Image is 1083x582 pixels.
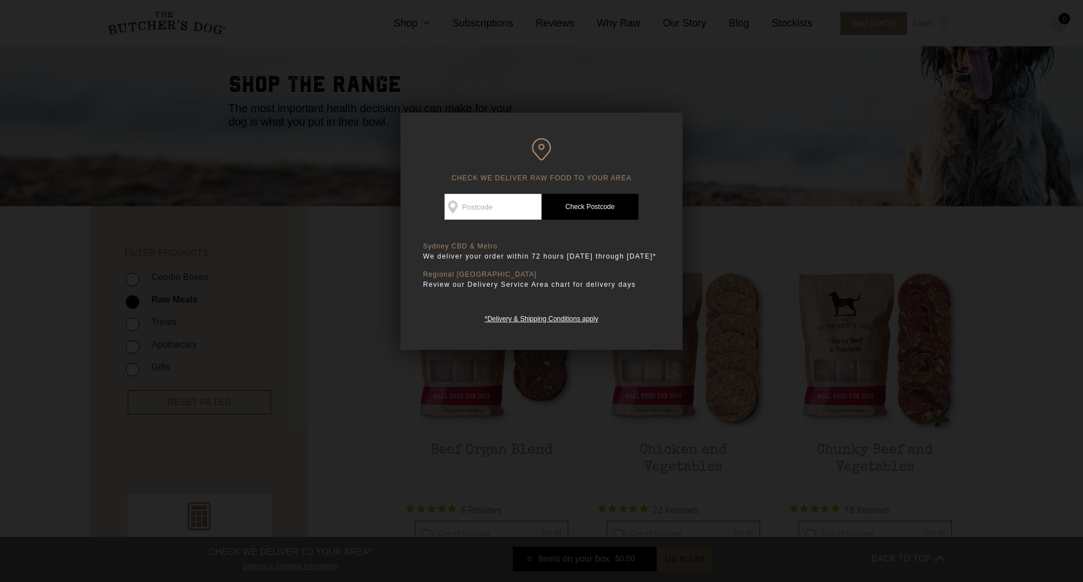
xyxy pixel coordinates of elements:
[444,194,541,220] input: Postcode
[541,194,639,220] a: Check Postcode
[485,312,598,323] a: *Delivery & Shipping Conditions apply
[423,279,660,290] p: Review our Delivery Service Area chart for delivery days
[423,251,660,262] p: We deliver your order within 72 hours [DATE] through [DATE]*
[423,270,660,279] p: Regional [GEOGRAPHIC_DATA]
[423,138,660,183] h6: CHECK WE DELIVER RAW FOOD TO YOUR AREA
[423,242,660,251] p: Sydney CBD & Metro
